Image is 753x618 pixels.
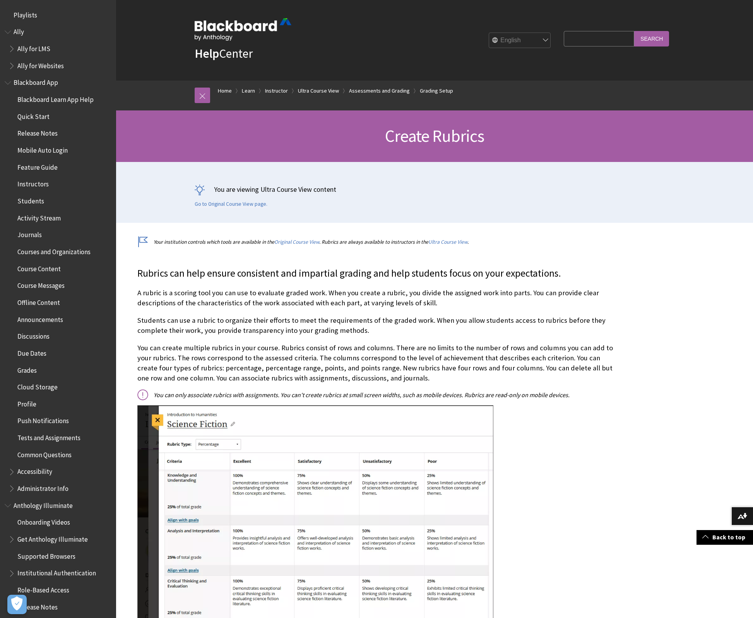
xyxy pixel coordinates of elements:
span: Activity Stream [17,212,61,222]
span: Instructors [17,178,49,188]
span: Role-Based Access [17,584,69,594]
p: You can create multiple rubrics in your course. Rubrics consist of rows and columns. There are no... [137,343,617,384]
a: Instructor [265,86,288,96]
nav: Book outline for Blackboard App Help [5,76,111,495]
a: Ultra Course View [428,239,467,245]
span: Journals [17,229,42,239]
p: Your institution controls which tools are available in the . Rubrics are always available to inst... [137,238,617,246]
p: You are viewing Ultra Course View content [195,184,674,194]
span: Mobile Auto Login [17,144,68,154]
p: Students can use a rubric to organize their efforts to meet the requirements of the graded work. ... [137,315,617,336]
p: You can only associate rubrics with assignments. You can't create rubrics at small screen widths,... [137,391,617,399]
span: Create Rubrics [385,125,484,146]
a: Grading Setup [420,86,453,96]
span: Courses and Organizations [17,245,91,256]
span: Blackboard App [14,76,58,87]
a: Home [218,86,232,96]
span: Feature Guide [17,161,58,171]
span: Profile [17,398,36,408]
span: Blackboard Learn App Help [17,93,94,103]
a: Learn [242,86,255,96]
span: Common Questions [17,448,72,459]
span: Quick Start [17,110,50,121]
span: Onboarding Videos [17,516,70,527]
span: Course Messages [17,279,65,290]
span: Cloud Storage [17,380,58,391]
span: Ally for LMS [17,42,50,53]
span: Ally for Websites [17,59,64,70]
nav: Book outline for Anthology Ally Help [5,26,111,72]
span: Ally [14,26,24,36]
a: HelpCenter [195,46,253,61]
img: Blackboard by Anthology [195,18,291,41]
button: Open Preferences [7,595,27,614]
span: Tests and Assignments [17,431,80,442]
strong: Help [195,46,219,61]
span: Offline Content [17,296,60,306]
span: Students [17,195,44,205]
span: Course Content [17,262,61,273]
span: Release Notes [17,127,58,138]
span: Accessibility [17,465,52,476]
span: Administrator Info [17,482,68,492]
span: Playlists [14,9,37,19]
a: Go to Original Course View page. [195,201,267,208]
a: Ultra Course View [298,86,339,96]
p: Rubrics can help ensure consistent and impartial grading and help students focus on your expectat... [137,267,617,281]
nav: Book outline for Playlists [5,9,111,22]
a: Original Course View [274,239,319,245]
span: Push Notifications [17,415,69,425]
span: Due Dates [17,347,46,357]
span: Institutional Authentication [17,567,96,577]
select: Site Language Selector [489,33,551,48]
span: Get Anthology Illuminate [17,533,88,543]
p: A rubric is a scoring tool you can use to evaluate graded work. When you create a rubric, you div... [137,288,617,308]
input: Search [634,31,669,46]
span: Grades [17,364,37,374]
a: Back to top [697,530,753,544]
span: Supported Browsers [17,550,75,560]
a: Assessments and Grading [349,86,410,96]
span: Announcements [17,313,63,324]
span: Release Notes [17,601,58,611]
span: Anthology Illuminate [14,499,73,510]
span: Discussions [17,330,50,340]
